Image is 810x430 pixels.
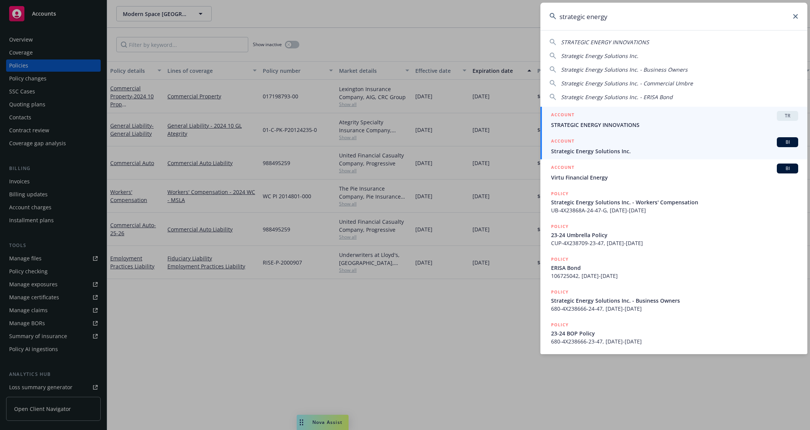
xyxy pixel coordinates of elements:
[551,329,798,337] span: 23-24 BOP Policy
[551,223,569,230] h5: POLICY
[551,239,798,247] span: CUP-4X238709-23-47, [DATE]-[DATE]
[780,165,795,172] span: BI
[551,173,798,181] span: Virtu Financial Energy
[540,3,807,30] input: Search...
[551,147,798,155] span: Strategic Energy Solutions Inc.
[551,198,798,206] span: Strategic Energy Solutions Inc. - Workers' Compensation
[551,190,569,197] h5: POLICY
[780,139,795,146] span: BI
[551,337,798,345] span: 680-4X238666-23-47, [DATE]-[DATE]
[551,264,798,272] span: ERISA Bond
[551,121,798,129] span: STRATEGIC ENERGY INNOVATIONS
[540,159,807,186] a: ACCOUNTBIVirtu Financial Energy
[551,321,569,329] h5: POLICY
[540,218,807,251] a: POLICY23-24 Umbrella PolicyCUP-4X238709-23-47, [DATE]-[DATE]
[551,272,798,280] span: 106725042, [DATE]-[DATE]
[540,107,807,133] a: ACCOUNTTRSTRATEGIC ENERGY INNOVATIONS
[540,317,807,350] a: POLICY23-24 BOP Policy680-4X238666-23-47, [DATE]-[DATE]
[540,133,807,159] a: ACCOUNTBIStrategic Energy Solutions Inc.
[551,288,569,296] h5: POLICY
[551,305,798,313] span: 680-4X238666-24-47, [DATE]-[DATE]
[561,93,673,101] span: Strategic Energy Solutions Inc. - ERISA Bond
[551,231,798,239] span: 23-24 Umbrella Policy
[551,111,574,120] h5: ACCOUNT
[540,284,807,317] a: POLICYStrategic Energy Solutions Inc. - Business Owners680-4X238666-24-47, [DATE]-[DATE]
[540,186,807,218] a: POLICYStrategic Energy Solutions Inc. - Workers' CompensationUB-4X23868A-24-47-G, [DATE]-[DATE]
[551,297,798,305] span: Strategic Energy Solutions Inc. - Business Owners
[551,206,798,214] span: UB-4X23868A-24-47-G, [DATE]-[DATE]
[561,80,693,87] span: Strategic Energy Solutions Inc. - Commercial Umbre
[561,66,688,73] span: Strategic Energy Solutions Inc. - Business Owners
[551,255,569,263] h5: POLICY
[561,52,638,59] span: Strategic Energy Solutions Inc.
[780,112,795,119] span: TR
[551,164,574,173] h5: ACCOUNT
[561,39,649,46] span: STRATEGIC ENERGY INNOVATIONS
[551,137,574,146] h5: ACCOUNT
[540,251,807,284] a: POLICYERISA Bond106725042, [DATE]-[DATE]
